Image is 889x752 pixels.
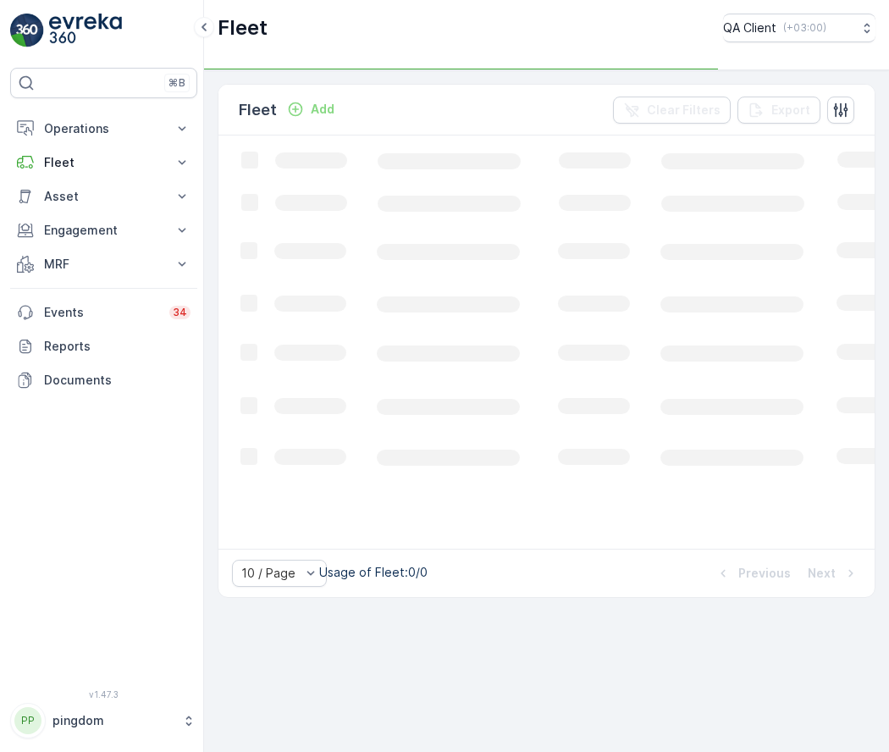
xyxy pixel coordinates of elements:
[168,76,185,90] p: ⌘B
[44,304,159,321] p: Events
[10,112,197,146] button: Operations
[52,712,174,729] p: pingdom
[10,689,197,699] span: v 1.47.3
[723,14,875,42] button: QA Client(+03:00)
[14,707,41,734] div: PP
[319,564,428,581] p: Usage of Fleet : 0/0
[44,188,163,205] p: Asset
[10,213,197,247] button: Engagement
[808,565,836,582] p: Next
[738,565,791,582] p: Previous
[44,120,163,137] p: Operations
[44,338,190,355] p: Reports
[783,21,826,35] p: ( +03:00 )
[10,247,197,281] button: MRF
[10,146,197,180] button: Fleet
[713,563,792,583] button: Previous
[10,296,197,329] a: Events34
[647,102,721,119] p: Clear Filters
[44,256,163,273] p: MRF
[311,101,334,118] p: Add
[44,372,190,389] p: Documents
[44,222,163,239] p: Engagement
[10,180,197,213] button: Asset
[10,14,44,47] img: logo
[239,98,277,122] p: Fleet
[10,703,197,738] button: PPpingdom
[771,102,810,119] p: Export
[806,563,861,583] button: Next
[173,306,187,319] p: 34
[723,19,776,36] p: QA Client
[49,14,122,47] img: logo_light-DOdMpM7g.png
[218,14,268,41] p: Fleet
[10,329,197,363] a: Reports
[280,99,341,119] button: Add
[613,97,731,124] button: Clear Filters
[737,97,820,124] button: Export
[44,154,163,171] p: Fleet
[10,363,197,397] a: Documents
